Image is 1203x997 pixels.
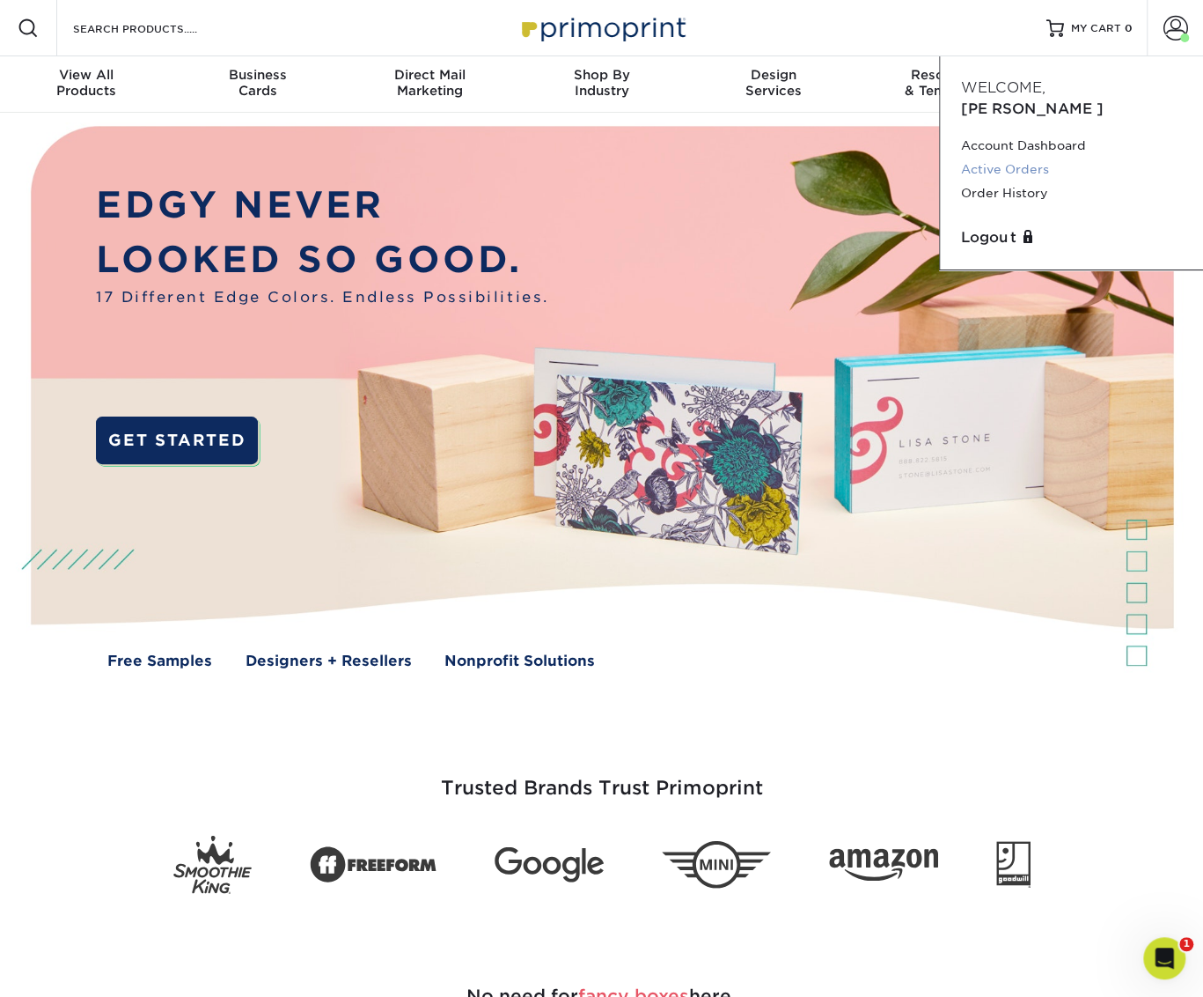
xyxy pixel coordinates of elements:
div: Cards [172,67,343,99]
span: Direct Mail [344,67,516,83]
div: Industry [516,67,687,99]
div: Marketing [344,67,516,99]
iframe: Intercom live chat [1143,937,1185,979]
img: Amazon [829,848,938,882]
a: Order History [961,181,1182,205]
span: Shop By [516,67,687,83]
span: MY CART [1071,21,1121,36]
img: Freeform [310,837,436,893]
span: [PERSON_NAME] [961,100,1104,117]
a: Shop ByIndustry [516,56,687,113]
span: 0 [1125,22,1133,34]
a: Designers + Resellers [245,650,411,672]
span: 1 [1179,937,1193,951]
span: Business [172,67,343,83]
a: Free Samples [107,650,212,672]
span: Welcome, [961,79,1045,96]
img: Smoothie King [173,835,252,894]
span: Design [687,67,859,83]
a: Account Dashboard [961,134,1182,158]
img: Google [495,846,604,883]
span: Resources [859,67,1031,83]
p: EDGY NEVER [96,178,548,233]
a: DesignServices [687,56,859,113]
input: SEARCH PRODUCTS..... [71,18,243,39]
a: Active Orders [961,158,1182,181]
a: GET STARTED [96,417,258,464]
h3: Trusted Brands Trust Primoprint [87,735,1117,821]
div: & Templates [859,67,1031,99]
a: Logout [961,227,1182,248]
a: Direct MailMarketing [344,56,516,113]
img: Mini [662,840,771,889]
a: Resources& Templates [859,56,1031,113]
p: LOOKED SO GOOD. [96,233,548,287]
span: 17 Different Edge Colors. Endless Possibilities. [96,286,548,308]
a: BusinessCards [172,56,343,113]
img: Goodwill [996,841,1031,889]
a: Nonprofit Solutions [444,650,595,672]
iframe: Google Customer Reviews [4,943,150,991]
img: Primoprint [514,9,690,47]
div: Services [687,67,859,99]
